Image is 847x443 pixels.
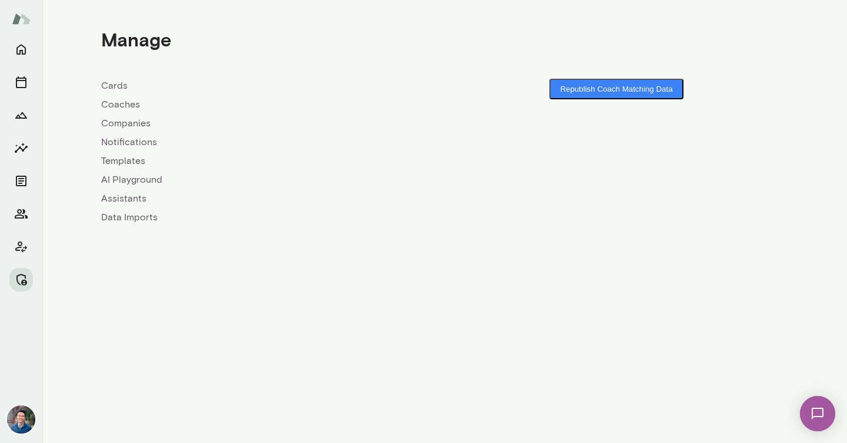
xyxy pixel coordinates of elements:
button: Members [9,202,33,226]
a: Coaches [101,98,445,112]
a: Companies [101,116,445,130]
button: Manage [9,268,33,291]
a: AI Playground [101,173,445,187]
button: Sessions [9,71,33,94]
a: Notifications [101,135,445,149]
a: Assistants [101,192,445,206]
button: Home [9,38,33,61]
button: Client app [9,235,33,259]
button: Republish Coach Matching Data [549,79,683,99]
h4: Manage [101,28,171,51]
button: Documents [9,169,33,193]
img: Alex Yu [7,405,35,434]
a: Templates [101,154,445,168]
button: Growth Plan [9,103,33,127]
img: Mento [12,8,31,30]
button: Insights [9,136,33,160]
a: Cards [101,79,445,93]
a: Data Imports [101,210,445,224]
